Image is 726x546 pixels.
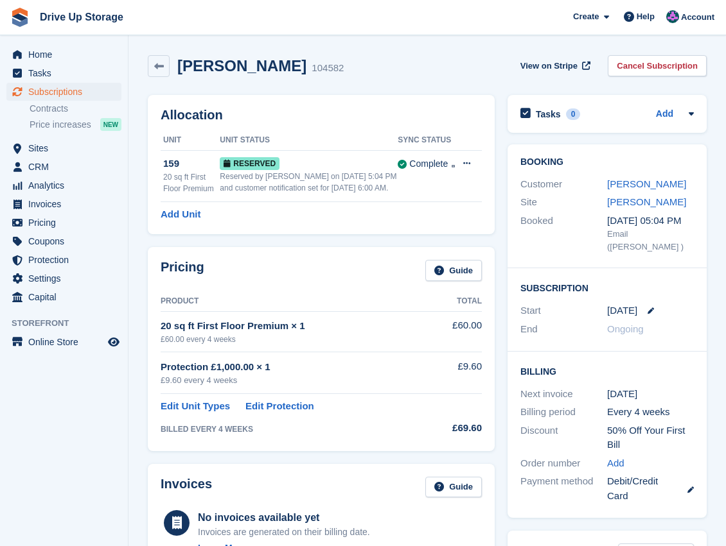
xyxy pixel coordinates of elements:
a: menu [6,176,121,194]
a: View on Stripe [515,55,593,76]
div: 20 sq ft First Floor Premium × 1 [161,319,430,334]
a: menu [6,139,121,157]
span: Price increases [30,119,91,131]
h2: [PERSON_NAME] [177,57,306,74]
a: Guide [425,477,482,498]
h2: Billing [520,364,694,377]
div: £60.00 every 4 weeks [161,334,430,345]
div: Site [520,195,607,210]
th: Total [430,291,482,312]
a: menu [6,64,121,82]
a: Cancel Subscription [608,55,707,76]
th: Unit [161,130,220,151]
a: menu [6,232,121,250]
span: Storefront [12,317,128,330]
img: Andy [666,10,679,23]
a: Drive Up Storage [35,6,128,28]
div: Every 4 weeks [607,405,694,420]
a: menu [6,288,121,306]
span: Capital [28,288,105,306]
span: View on Stripe [520,60,578,73]
div: Invoices are generated on their billing date. [198,525,370,539]
span: Tasks [28,64,105,82]
span: Settings [28,269,105,287]
div: Email ([PERSON_NAME] ) [607,228,694,253]
a: menu [6,46,121,64]
div: Complete [409,157,448,171]
div: £69.60 [430,421,482,436]
a: menu [6,195,121,213]
h2: Subscription [520,281,694,294]
div: NEW [100,118,121,131]
a: Preview store [106,334,121,350]
span: Invoices [28,195,105,213]
div: Reserved by [PERSON_NAME] on [DATE] 5:04 PM and customer notification set for [DATE] 6:00 AM. [220,171,398,194]
h2: Invoices [161,477,212,498]
a: menu [6,158,121,176]
div: Billing period [520,405,607,420]
div: Customer [520,177,607,192]
th: Product [161,291,430,312]
div: 20 sq ft First Floor Premium [163,171,220,194]
a: Add [607,456,624,471]
a: menu [6,214,121,232]
div: [DATE] 05:04 PM [607,214,694,228]
div: Booked [520,214,607,253]
div: Next invoice [520,387,607,402]
h2: Tasks [536,108,561,120]
a: [PERSON_NAME] [607,196,686,207]
span: Pricing [28,214,105,232]
h2: Pricing [161,260,204,281]
a: Add [656,107,673,122]
a: Contracts [30,103,121,115]
span: Account [681,11,714,24]
img: icon-info-grey-7440780725fd019a000dd9b08b2336e03edf1995a4989e88bcd33f0948082b44.svg [452,165,455,168]
a: menu [6,333,121,351]
span: Create [573,10,599,23]
div: [DATE] [607,387,694,402]
span: Help [637,10,655,23]
h2: Booking [520,157,694,167]
div: 159 [163,157,220,171]
a: Guide [425,260,482,281]
th: Sync Status [398,130,455,151]
th: Unit Status [220,130,398,151]
span: Ongoing [607,323,644,334]
span: Sites [28,139,105,157]
a: Add Unit [161,207,200,222]
a: Edit Protection [245,399,314,414]
div: Debit/Credit Card [607,474,694,503]
span: Subscriptions [28,83,105,101]
div: £9.60 every 4 weeks [161,374,430,387]
div: 0 [566,108,581,120]
td: £9.60 [430,352,482,394]
div: Payment method [520,474,607,503]
span: Analytics [28,176,105,194]
span: Home [28,46,105,64]
div: No invoices available yet [198,510,370,525]
div: 50% Off Your First Bill [607,423,694,452]
div: 104582 [312,61,344,76]
h2: Allocation [161,108,482,123]
span: Online Store [28,333,105,351]
a: Price increases NEW [30,117,121,132]
span: Reserved [220,157,279,170]
span: CRM [28,158,105,176]
a: menu [6,83,121,101]
div: End [520,322,607,337]
a: menu [6,251,121,269]
a: [PERSON_NAME] [607,178,686,189]
a: Edit Unit Types [161,399,230,414]
div: Protection £1,000.00 × 1 [161,360,430,375]
a: menu [6,269,121,287]
div: Start [520,303,607,318]
time: 2025-08-30 00:00:00 UTC [607,303,637,318]
div: Discount [520,423,607,452]
img: stora-icon-8386f47178a22dfd0bd8f6a31ec36ba5ce8667c1dd55bd0f319d3a0aa187defe.svg [10,8,30,27]
div: BILLED EVERY 4 WEEKS [161,423,430,435]
div: Order number [520,456,607,471]
td: £60.00 [430,311,482,352]
span: Protection [28,251,105,269]
span: Coupons [28,232,105,250]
